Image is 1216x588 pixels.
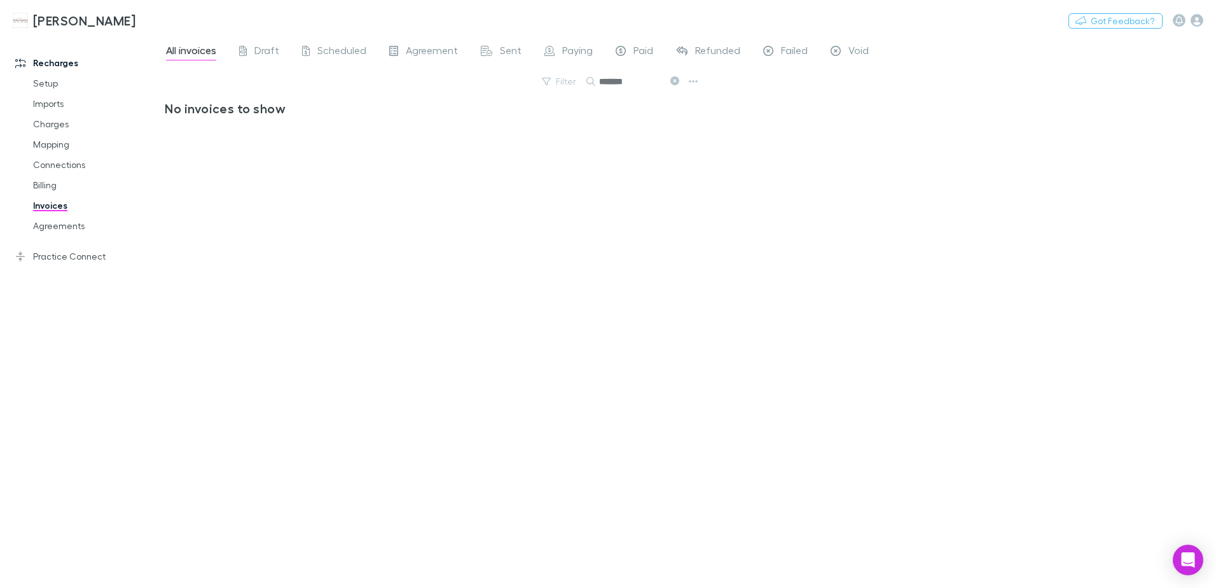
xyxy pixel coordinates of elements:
span: Failed [781,44,808,60]
a: Mapping [20,134,172,155]
span: Draft [254,44,279,60]
a: Invoices [20,195,172,216]
a: Recharges [3,53,172,73]
a: Billing [20,175,172,195]
a: Practice Connect [3,246,172,267]
span: Sent [500,44,522,60]
span: Scheduled [317,44,366,60]
a: Setup [20,73,172,94]
a: Charges [20,114,172,134]
span: Void [848,44,869,60]
span: Paying [562,44,593,60]
h3: No invoices to show [165,101,692,116]
span: Refunded [695,44,740,60]
span: Paid [633,44,653,60]
h3: [PERSON_NAME] [33,13,135,28]
a: Connections [20,155,172,175]
button: Got Feedback? [1068,13,1163,29]
a: Imports [20,94,172,114]
a: [PERSON_NAME] [5,5,143,36]
span: Agreement [406,44,458,60]
a: Agreements [20,216,172,236]
div: Open Intercom Messenger [1173,545,1203,575]
img: Hales Douglass's Logo [13,13,28,28]
span: All invoices [166,44,216,60]
button: Filter [535,74,584,89]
